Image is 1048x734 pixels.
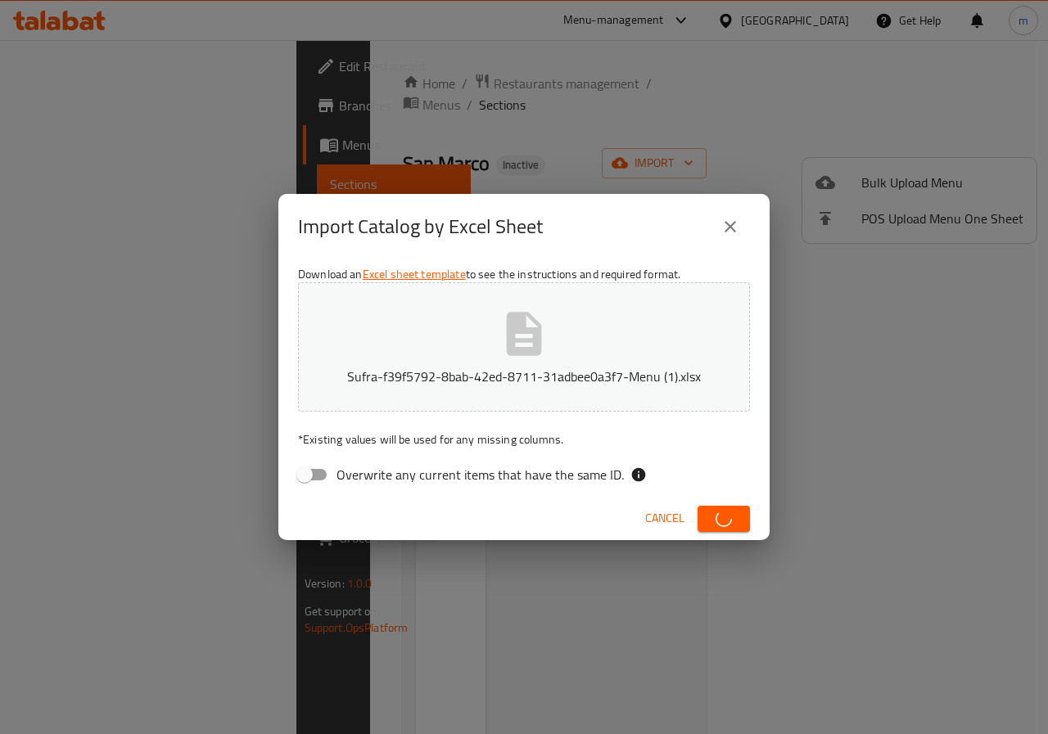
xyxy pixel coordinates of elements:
[278,259,770,497] div: Download an to see the instructions and required format.
[639,503,691,534] button: Cancel
[711,207,750,246] button: close
[630,466,647,483] svg: If the overwrite option isn't selected, then the items that match an existing ID will be ignored ...
[298,282,750,412] button: Sufra-f39f5792-8bab-42ed-8711-31adbee0a3f7-Menu (1).xlsx
[298,214,543,240] h2: Import Catalog by Excel Sheet
[363,263,466,285] a: Excel sheet template
[337,465,624,484] span: Overwrite any current items that have the same ID.
[645,508,684,529] span: Cancel
[323,367,725,386] p: Sufra-f39f5792-8bab-42ed-8711-31adbee0a3f7-Menu (1).xlsx
[298,431,750,448] p: Existing values will be used for any missing columns.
